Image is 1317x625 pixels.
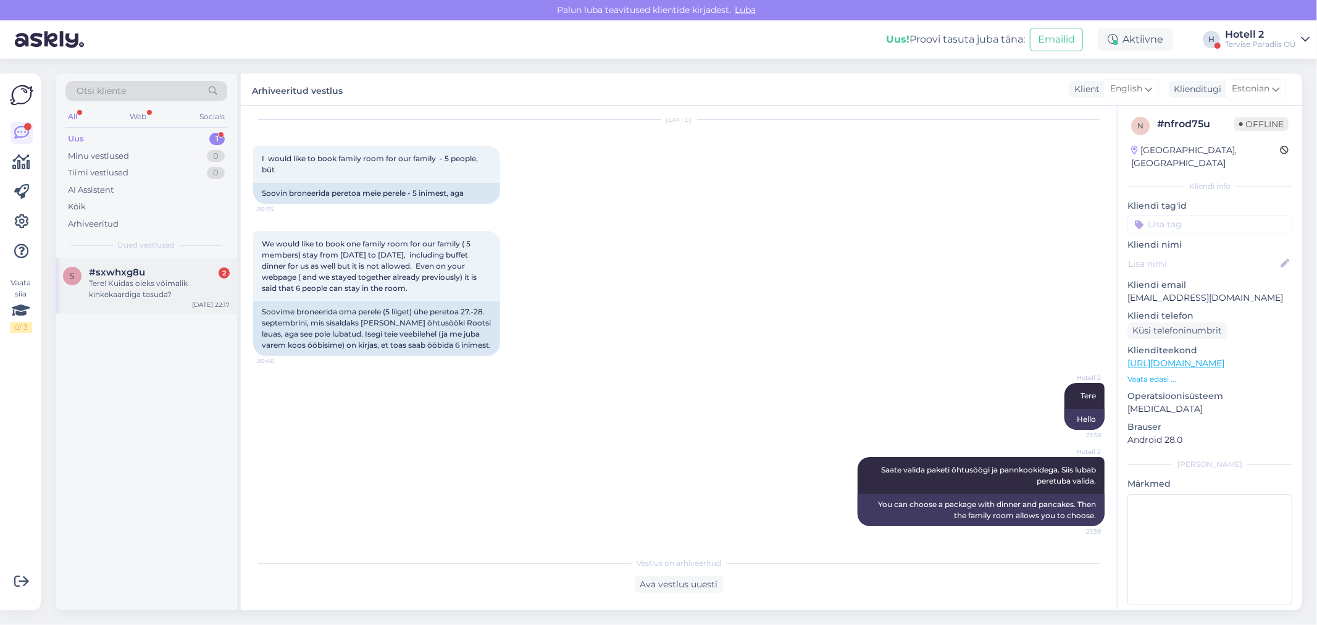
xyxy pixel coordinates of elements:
span: Uued vestlused [118,240,175,251]
span: I would like to book family room for our family - 5 people, būt [262,154,480,174]
span: Offline [1234,117,1289,131]
span: Hotell 2 [1055,447,1101,456]
span: #sxwhxg8u [89,267,145,278]
p: Märkmed [1127,477,1292,490]
img: Askly Logo [10,83,33,107]
div: 0 [207,150,225,162]
p: Kliendi tag'id [1127,199,1292,212]
div: Ava vestlus uuesti [635,576,723,593]
b: Uus! [886,33,909,45]
div: Hello [1064,409,1105,430]
p: [MEDICAL_DATA] [1127,403,1292,416]
div: Aktiivne [1098,28,1173,51]
span: Luba [732,4,760,15]
div: [DATE] 22:17 [192,300,230,309]
div: Klienditugi [1169,83,1221,96]
div: Tervise Paradiis OÜ [1225,40,1296,49]
input: Lisa tag [1127,215,1292,233]
span: Hotell 2 [1055,373,1101,382]
div: 0 [207,167,225,179]
div: Socials [197,109,227,125]
span: 20:35 [257,204,303,214]
div: Tiimi vestlused [68,167,128,179]
a: Hotell 2Tervise Paradiis OÜ [1225,30,1310,49]
div: # nfrod75u [1157,117,1234,132]
button: Emailid [1030,28,1083,51]
p: Android 28.0 [1127,434,1292,447]
div: Vaata siia [10,277,32,333]
span: s [70,271,75,280]
span: English [1110,82,1142,96]
span: Saate valida paketi õhtusöögi ja pannkookidega. Siis lubab peretuba valida. [881,465,1098,485]
div: 0 / 3 [10,322,32,333]
a: [URL][DOMAIN_NAME] [1127,358,1224,369]
div: Minu vestlused [68,150,129,162]
div: [PERSON_NAME] [1127,459,1292,470]
span: 21:39 [1055,527,1101,536]
p: Kliendi nimi [1127,238,1292,251]
p: Kliendi email [1127,279,1292,292]
div: AI Assistent [68,184,114,196]
input: Lisa nimi [1128,257,1278,271]
div: [GEOGRAPHIC_DATA], [GEOGRAPHIC_DATA] [1131,144,1280,170]
span: 20:40 [257,356,303,366]
div: Kõik [68,201,86,213]
p: Vaata edasi ... [1127,374,1292,385]
p: Kliendi telefon [1127,309,1292,322]
div: Klient [1069,83,1100,96]
div: 2 [219,267,230,279]
label: Arhiveeritud vestlus [252,81,343,98]
span: Otsi kliente [77,85,126,98]
div: Web [128,109,149,125]
div: Arhiveeritud [68,218,119,230]
span: Tere [1081,391,1096,400]
span: n [1137,121,1143,130]
div: Uus [68,133,84,145]
span: We would like to book one family room for our family ( 5 members) stay from [DATE] to [DATE], inc... [262,239,479,293]
div: Soovime broneerida oma perele (5 liiget) ühe peretoa 27.-28. septembrini, mis sisaldaks [PERSON_N... [253,301,500,356]
div: Tere! Kuidas oleks võimalik kinkekaardiga tasuda? [89,278,230,300]
p: Klienditeekond [1127,344,1292,357]
div: 1 [209,133,225,145]
div: Soovin broneerida peretoa meie perele - 5 inimest, aga [253,183,500,204]
div: Hotell 2 [1225,30,1296,40]
div: Proovi tasuta juba täna: [886,32,1025,47]
p: Brauser [1127,421,1292,434]
p: [EMAIL_ADDRESS][DOMAIN_NAME] [1127,292,1292,304]
div: H [1203,31,1220,48]
div: Küsi telefoninumbrit [1127,322,1227,339]
div: [DATE] [253,114,1105,125]
div: You can choose a package with dinner and pancakes. Then the family room allows you to choose. [858,494,1105,526]
span: 21:38 [1055,430,1101,440]
div: All [65,109,80,125]
div: Kliendi info [1127,181,1292,192]
span: Vestlus on arhiveeritud [637,558,721,569]
p: Operatsioonisüsteem [1127,390,1292,403]
span: Estonian [1232,82,1269,96]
